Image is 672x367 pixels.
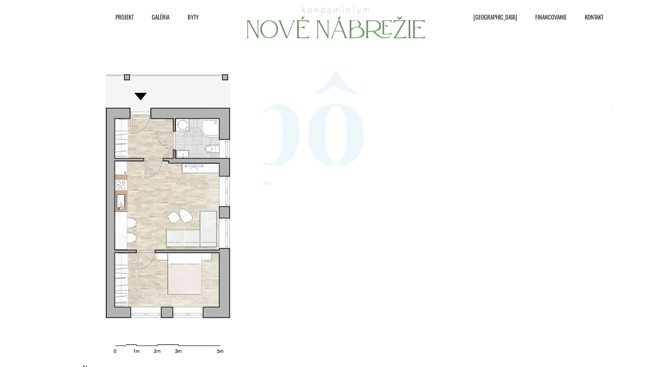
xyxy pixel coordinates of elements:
[115,10,134,24] span: Projekt
[138,10,174,24] a: Galéria
[102,10,138,24] a: Projekt
[535,10,567,24] span: Financovanie
[174,10,203,24] a: Byty
[571,10,608,24] a: Kontakt
[585,10,603,24] span: Kontakt
[460,10,522,24] a: [GEOGRAPHIC_DATA]
[473,10,517,24] span: [GEOGRAPHIC_DATA]
[188,10,199,24] span: Byty
[522,10,571,24] a: Financovanie
[152,10,169,24] span: Galéria
[236,49,304,185] span: p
